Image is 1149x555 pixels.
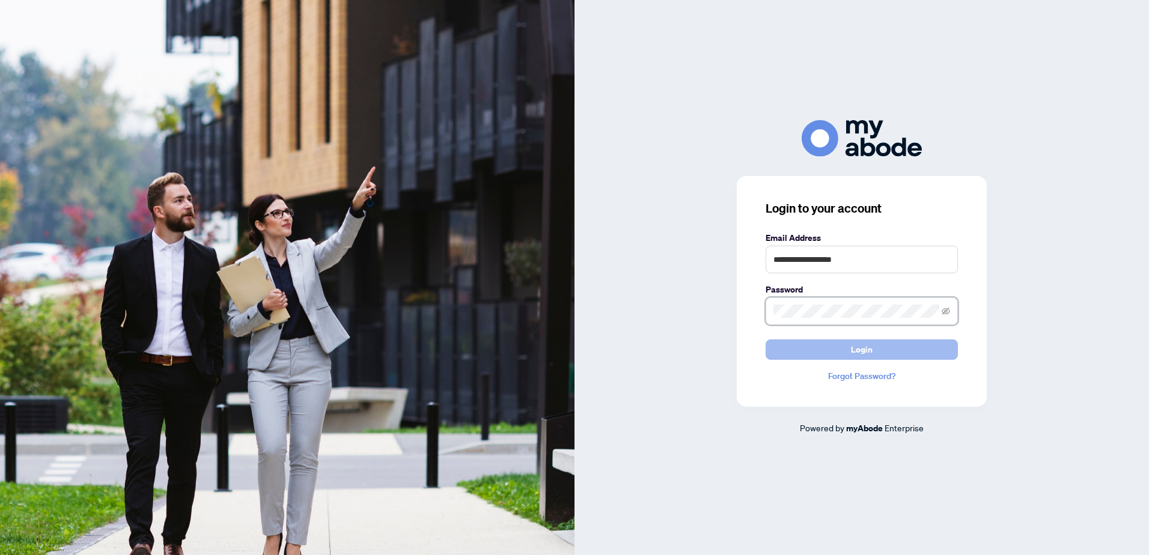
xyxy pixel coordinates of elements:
[766,231,958,244] label: Email Address
[766,339,958,360] button: Login
[802,120,922,157] img: ma-logo
[846,422,883,435] a: myAbode
[885,422,924,433] span: Enterprise
[766,200,958,217] h3: Login to your account
[800,422,844,433] span: Powered by
[766,283,958,296] label: Password
[766,369,958,383] a: Forgot Password?
[851,340,873,359] span: Login
[942,307,950,315] span: eye-invisible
